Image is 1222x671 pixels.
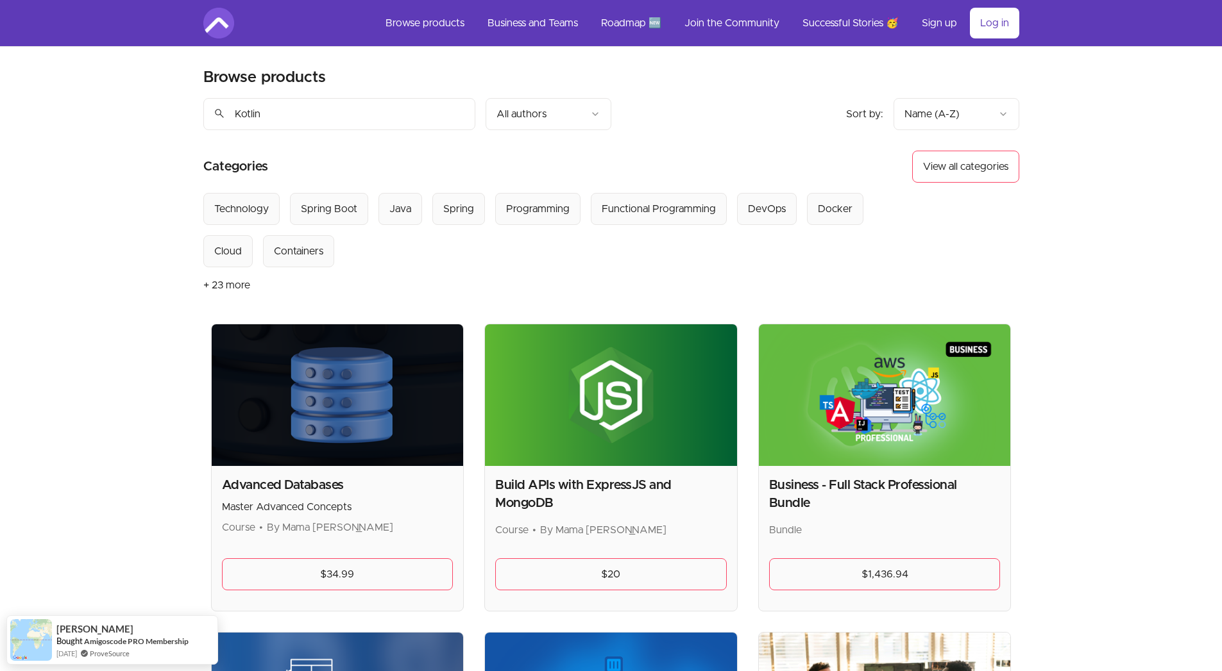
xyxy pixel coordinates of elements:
[203,151,268,183] h2: Categories
[748,201,786,217] div: DevOps
[203,98,475,130] input: Search product names
[56,648,77,659] span: [DATE]
[212,324,464,466] img: Product image for Advanced Databases
[301,201,357,217] div: Spring Boot
[486,98,611,130] button: Filter by author
[759,324,1011,466] img: Product image for Business - Full Stack Professional Bundle
[485,324,737,466] img: Product image for Build APIs with ExpressJS and MongoDB
[389,201,411,217] div: Java
[267,522,393,533] span: By Mama [PERSON_NAME]
[214,104,225,122] span: search
[970,8,1019,38] a: Log in
[375,8,1019,38] nav: Main
[222,558,454,590] a: $34.99
[912,151,1019,183] button: View all categories
[540,525,666,535] span: By Mama [PERSON_NAME]
[274,244,323,259] div: Containers
[674,8,790,38] a: Join the Community
[769,476,1001,512] h2: Business - Full Stack Professional Bundle
[56,636,83,646] span: Bought
[84,636,189,647] a: Amigoscode PRO Membership
[203,267,250,303] button: + 23 more
[894,98,1019,130] button: Product sort options
[56,624,133,634] span: [PERSON_NAME]
[769,558,1001,590] a: $1,436.94
[214,244,242,259] div: Cloud
[222,476,454,494] h2: Advanced Databases
[495,558,727,590] a: $20
[792,8,909,38] a: Successful Stories 🥳
[818,201,853,217] div: Docker
[495,525,529,535] span: Course
[495,476,727,512] h2: Build APIs with ExpressJS and MongoDB
[506,201,570,217] div: Programming
[222,522,255,533] span: Course
[90,648,130,659] a: ProveSource
[203,8,234,38] img: Amigoscode logo
[259,522,263,533] span: •
[591,8,672,38] a: Roadmap 🆕
[203,67,326,88] h2: Browse products
[477,8,588,38] a: Business and Teams
[10,619,52,661] img: provesource social proof notification image
[769,525,802,535] span: Bundle
[532,525,536,535] span: •
[443,201,474,217] div: Spring
[214,201,269,217] div: Technology
[375,8,475,38] a: Browse products
[846,109,883,119] span: Sort by:
[602,201,716,217] div: Functional Programming
[912,8,967,38] a: Sign up
[222,499,454,515] p: Master Advanced Concepts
